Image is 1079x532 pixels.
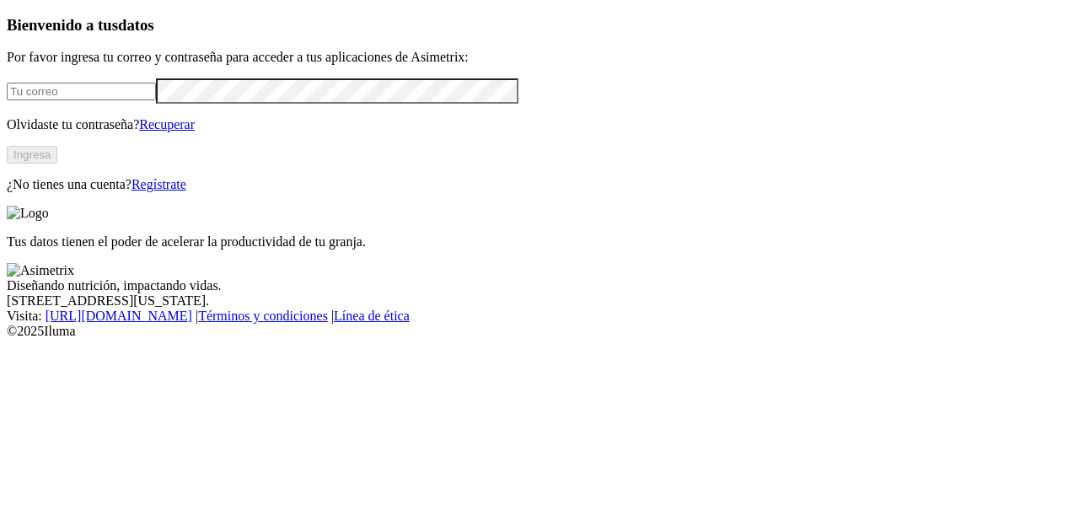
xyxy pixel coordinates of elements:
[7,324,1072,339] div: © 2025 Iluma
[198,309,328,323] a: Términos y condiciones
[7,278,1072,293] div: Diseñando nutrición, impactando vidas.
[7,309,1072,324] div: Visita : | |
[139,117,195,132] a: Recuperar
[46,309,192,323] a: [URL][DOMAIN_NAME]
[7,146,57,164] button: Ingresa
[132,177,186,191] a: Regístrate
[7,117,1072,132] p: Olvidaste tu contraseña?
[7,293,1072,309] div: [STREET_ADDRESS][US_STATE].
[7,177,1072,192] p: ¿No tienes una cuenta?
[118,16,154,34] span: datos
[334,309,410,323] a: Línea de ética
[7,16,1072,35] h3: Bienvenido a tus
[7,83,156,100] input: Tu correo
[7,206,49,221] img: Logo
[7,50,1072,65] p: Por favor ingresa tu correo y contraseña para acceder a tus aplicaciones de Asimetrix:
[7,263,74,278] img: Asimetrix
[7,234,1072,250] p: Tus datos tienen el poder de acelerar la productividad de tu granja.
